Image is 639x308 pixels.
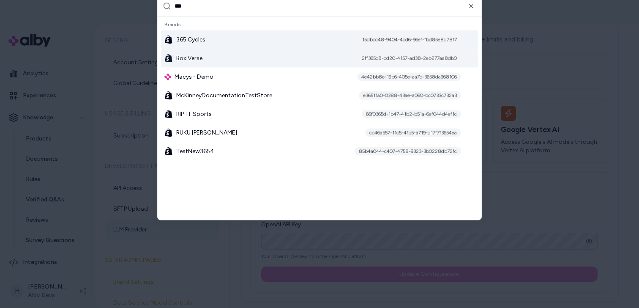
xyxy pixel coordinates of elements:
div: 2ff365c8-cd20-4157-ad38-2eb277aa8db0 [358,54,461,62]
span: TestNew3654 [176,147,214,155]
img: alby Logo [164,73,171,80]
span: RIP-IT Sports [176,110,212,118]
span: BoxiVerse [176,54,202,62]
div: 4e42bb8e-19b6-405e-aa7c-3658da968106 [357,72,461,81]
div: cc46a557-11c5-4fb5-a719-d17f7f3654ea [365,128,461,137]
span: 365 Cycles [176,35,205,44]
span: Macys - Demo [175,72,213,81]
div: Suggestions [158,16,481,220]
div: Brands [161,18,478,30]
div: 15dbcc48-9404-4cd6-96ef-fbd85e8d78f7 [358,35,461,44]
span: RUKU [PERSON_NAME] [176,128,237,137]
div: 66f0365d-1b47-41b2-b51a-6ef044d4ef1c [362,110,461,118]
span: McKinneyDocumentationTestStore [176,91,272,99]
div: 85b4a044-c407-4758-9323-3b0228db72fc [355,147,461,155]
div: e36511a0-0388-43ae-a060-bc0733c732a3 [359,91,461,99]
